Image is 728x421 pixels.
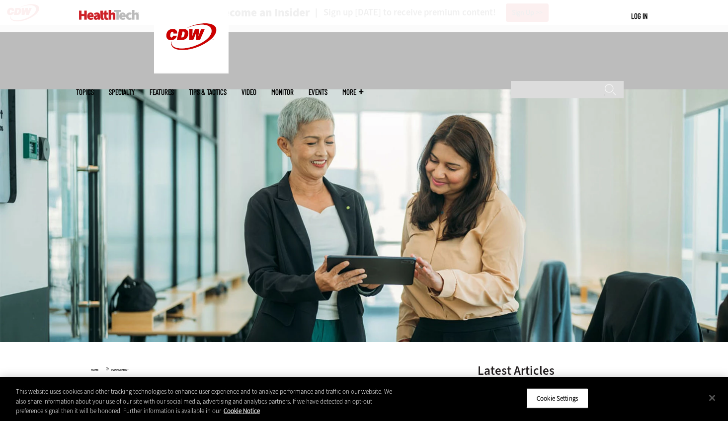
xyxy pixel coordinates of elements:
button: Cookie Settings [526,388,588,409]
a: CDW [154,66,229,76]
a: Tips & Tactics [189,88,227,96]
a: More information about your privacy [224,407,260,415]
span: Specialty [109,88,135,96]
a: MonITor [271,88,294,96]
h3: Latest Articles [478,364,627,377]
a: Management [111,368,129,372]
a: Events [309,88,327,96]
span: Topics [76,88,94,96]
span: More [342,88,363,96]
button: Close [701,387,723,409]
a: Video [242,88,256,96]
a: Log in [631,11,647,20]
div: » [91,364,452,372]
div: This website uses cookies and other tracking technologies to enhance user experience and to analy... [16,387,401,416]
a: Features [150,88,174,96]
a: Home [91,368,98,372]
div: User menu [631,11,647,21]
img: Home [79,10,139,20]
